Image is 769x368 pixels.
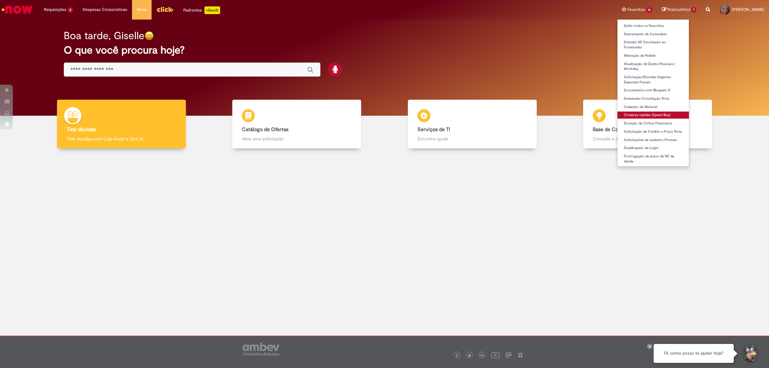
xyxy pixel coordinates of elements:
img: ServiceNow [1,3,34,16]
a: Atualização de Dados Pessoais | Workday [617,61,689,72]
a: Solicitação/Dúvidas Regimes Especiais Fiscais [617,74,689,86]
h2: O que você procura hoje? [64,45,705,56]
a: Rascunhos [662,7,696,13]
h2: Boa tarde, Giselle [64,30,145,41]
p: Consulte e aprenda [593,136,702,142]
b: Tirar dúvidas [67,126,96,133]
div: Padroniza [183,6,220,14]
img: logo_footer_facebook.png [455,354,459,357]
a: Exceção da Crítica Financeira [617,120,689,127]
a: Base de Conhecimento Consulte e aprenda [560,100,736,149]
img: logo_footer_ambev_rotulo_gray.png [243,343,279,355]
p: +GenAi [204,6,220,14]
a: Solicitação de Crédito e Prazo Rota [617,128,689,135]
img: logo_footer_linkedin.png [481,354,484,357]
span: Despesas Corporativas [83,6,127,13]
img: logo_footer_twitter.png [468,354,471,357]
button: Iniciar Conversa de Suporte [740,344,759,363]
div: Oi, como posso te ajudar hoje? [654,344,734,363]
span: More [137,6,147,13]
span: 14 [646,7,653,13]
p: Encontre ajuda [418,136,527,142]
img: logo_footer_youtube.png [491,351,500,359]
img: happy-face.png [145,31,154,40]
a: Prorrogação de prazo de NF de Venda [617,153,689,165]
a: Cadastro de Material [617,104,689,111]
a: Alteração de Pedido [617,52,689,59]
img: logo_footer_naosei.png [517,352,523,358]
a: Emissão NF Devolução ao Fornecedor [617,39,689,51]
a: Serviços de TI Encontre ajuda [384,100,560,149]
span: 1 [691,7,696,13]
span: [PERSON_NAME] [732,7,764,12]
b: Catálogo de Ofertas [242,126,288,133]
span: Favoritos [627,6,645,13]
a: Compras rápidas (Speed Buy) [617,112,689,119]
a: Exibir todos os Favoritos [617,22,689,29]
span: 2 [68,7,73,13]
a: Solicitações de cadastro Promax [617,137,689,144]
a: Demandas Conciliação Rota [617,95,689,102]
a: Tirar dúvidas Tirar dúvidas com Lupi Assist e Gen Ai [34,100,209,149]
p: Tirar dúvidas com Lupi Assist e Gen Ai [67,136,176,142]
ul: Favoritos [617,19,690,167]
a: Catálogo de Ofertas Abra uma solicitação [209,100,385,149]
a: Documentos com Bloqueio R [617,87,689,94]
img: click_logo_yellow_360x200.png [156,4,174,14]
b: Base de Conhecimento [593,126,646,133]
p: Abra uma solicitação [242,136,351,142]
b: Serviços de TI [418,126,450,133]
img: logo_footer_workplace.png [506,352,511,358]
span: Requisições [44,6,66,13]
a: Desbloqueio de Login [617,145,689,152]
a: Faturamento de Comodato [617,31,689,38]
span: Rascunhos [667,6,690,13]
